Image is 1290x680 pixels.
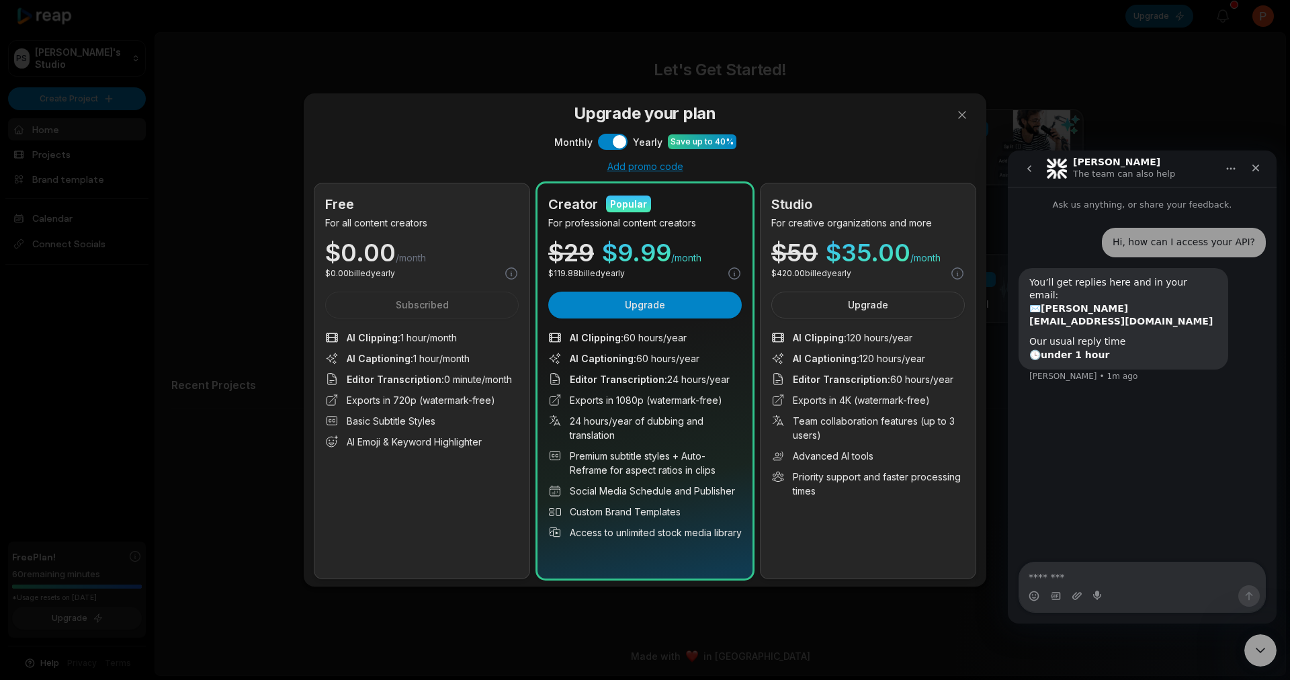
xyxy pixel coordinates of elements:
[793,372,953,386] span: 60 hours/year
[771,449,965,463] li: Advanced AI tools
[347,374,444,385] span: Editor Transcription :
[548,505,742,519] li: Custom Brand Templates
[325,435,519,449] li: AI Emoji & Keyword Highlighter
[793,331,912,345] span: 120 hours/year
[548,216,742,230] p: For professional content creators
[570,374,667,385] span: Editor Transcription :
[554,135,593,149] span: Monthly
[910,251,941,265] span: /month
[314,161,976,173] div: Add promo code
[570,331,687,345] span: 60 hours/year
[793,332,847,343] span: AI Clipping :
[570,353,636,364] span: AI Captioning :
[793,353,859,364] span: AI Captioning :
[771,241,818,265] div: $ 50
[548,393,742,407] li: Exports in 1080p (watermark-free)
[826,241,910,265] span: $ 35.00
[548,484,742,498] li: Social Media Schedule and Publisher
[771,414,965,442] li: Team collaboration features (up to 3 users)
[1008,151,1277,624] iframe: Intercom live chat
[347,331,457,345] span: 1 hour/month
[548,241,594,265] div: $ 29
[771,267,851,280] p: $ 420.00 billed yearly
[771,470,965,498] li: Priority support and faster processing times
[347,353,413,364] span: AI Captioning :
[570,372,730,386] span: 24 hours/year
[633,135,662,149] span: Yearly
[671,136,734,148] div: Save up to 40%
[548,292,742,318] button: Upgrade
[793,351,925,366] span: 120 hours/year
[325,194,354,214] h2: Free
[570,351,699,366] span: 60 hours/year
[548,267,625,280] p: $ 119.88 billed yearly
[793,374,890,385] span: Editor Transcription :
[602,241,671,265] span: $ 9.99
[314,101,976,126] h3: Upgrade your plan
[548,449,742,477] li: Premium subtitle styles + Auto-Reframe for aspect ratios in clips
[325,216,519,230] p: For all content creators
[771,194,812,214] h2: Studio
[771,393,965,407] li: Exports in 4K (watermark-free)
[570,332,623,343] span: AI Clipping :
[325,393,519,407] li: Exports in 720p (watermark-free)
[548,414,742,442] li: 24 hours/year of dubbing and translation
[671,251,701,265] span: /month
[1244,634,1277,667] iframe: Intercom live chat
[396,251,426,265] span: /month
[548,194,598,214] h2: Creator
[548,525,742,540] li: Access to unlimited stock media library
[347,332,400,343] span: AI Clipping :
[325,241,396,265] span: $ 0.00
[610,197,647,211] div: Popular
[325,267,395,280] p: $ 0.00 billed yearly
[347,372,512,386] span: 0 minute/month
[325,414,519,428] li: Basic Subtitle Styles
[771,292,965,318] button: Upgrade
[347,351,470,366] span: 1 hour/month
[771,216,965,230] p: For creative organizations and more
